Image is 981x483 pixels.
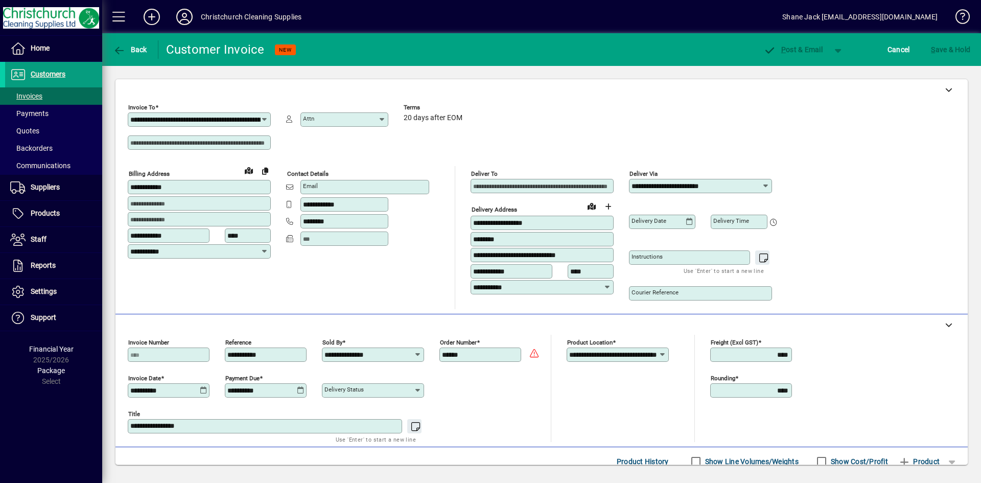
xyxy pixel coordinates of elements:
mat-label: Order number [440,339,477,346]
mat-label: Courier Reference [632,289,679,296]
span: NEW [279,47,292,53]
span: Settings [31,287,57,295]
label: Show Line Volumes/Weights [703,456,799,467]
a: Settings [5,279,102,305]
mat-hint: Use 'Enter' to start a new line [336,433,416,445]
span: Back [113,45,147,54]
a: Quotes [5,122,102,140]
button: Product [893,452,945,471]
span: Suppliers [31,183,60,191]
span: 20 days after EOM [404,114,462,122]
a: Backorders [5,140,102,157]
span: Package [37,366,65,375]
mat-label: Reference [225,339,251,346]
mat-label: Invoice date [128,375,161,382]
mat-label: Sold by [322,339,342,346]
button: Choose address [600,198,616,215]
a: Suppliers [5,175,102,200]
div: Shane Jack [EMAIL_ADDRESS][DOMAIN_NAME] [782,9,938,25]
a: Reports [5,253,102,279]
div: Customer Invoice [166,41,265,58]
a: Communications [5,157,102,174]
button: Cancel [885,40,913,59]
label: Show Cost/Profit [829,456,888,467]
button: Copy to Delivery address [257,163,273,179]
button: Post & Email [758,40,828,59]
button: Profile [168,8,201,26]
app-page-header-button: Back [102,40,158,59]
mat-label: Deliver via [629,170,658,177]
a: Staff [5,227,102,252]
mat-label: Email [303,182,318,190]
mat-label: Instructions [632,253,663,260]
mat-label: Deliver To [471,170,498,177]
a: View on map [241,162,257,178]
span: Home [31,44,50,52]
mat-hint: Use 'Enter' to start a new line [684,265,764,277]
span: Payments [10,109,49,118]
mat-label: Invoice number [128,339,169,346]
mat-label: Delivery date [632,217,666,224]
a: Invoices [5,87,102,105]
div: Christchurch Cleaning Supplies [201,9,301,25]
mat-label: Rounding [711,375,735,382]
button: Add [135,8,168,26]
button: Product History [613,452,673,471]
mat-label: Payment due [225,375,260,382]
span: Support [31,313,56,321]
span: Backorders [10,144,53,152]
mat-label: Delivery status [324,386,364,393]
span: Communications [10,162,71,170]
mat-label: Attn [303,115,314,122]
span: Quotes [10,127,39,135]
a: Home [5,36,102,61]
a: View on map [583,198,600,214]
mat-label: Freight (excl GST) [711,339,758,346]
span: S [931,45,935,54]
span: ost & Email [763,45,823,54]
a: Payments [5,105,102,122]
span: Product [898,453,940,470]
span: ave & Hold [931,41,970,58]
mat-label: Delivery time [713,217,749,224]
a: Products [5,201,102,226]
a: Support [5,305,102,331]
span: Terms [404,104,465,111]
mat-label: Product location [567,339,613,346]
span: Cancel [887,41,910,58]
span: Customers [31,70,65,78]
span: Reports [31,261,56,269]
span: P [781,45,786,54]
button: Back [110,40,150,59]
mat-label: Invoice To [128,104,155,111]
span: Staff [31,235,46,243]
button: Save & Hold [928,40,973,59]
span: Products [31,209,60,217]
span: Invoices [10,92,42,100]
span: Product History [617,453,669,470]
span: Financial Year [29,345,74,353]
mat-label: Title [128,410,140,418]
a: Knowledge Base [948,2,968,35]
